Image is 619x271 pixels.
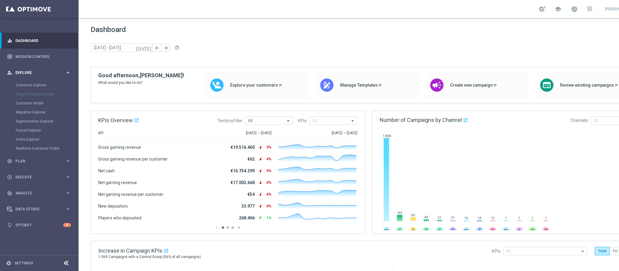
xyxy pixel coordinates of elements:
[65,158,71,164] i: keyboard_arrow_right
[15,71,65,75] span: Explore
[7,49,71,65] div: Mission Control
[65,174,71,180] i: keyboard_arrow_right
[7,54,71,59] button: Mission Control
[15,217,63,233] a: Optibot
[7,33,71,49] div: Dashboard
[16,108,78,117] div: Migration Explorer
[7,191,71,196] button: track_changes Analyze keyboard_arrow_right
[15,175,65,179] span: Execute
[16,119,63,124] a: Segmentation Explorer
[7,174,12,180] i: play_circle_outline
[7,223,71,228] button: lightbulb Optibot 8
[15,191,65,195] span: Analyze
[7,158,12,164] i: gps_fixed
[16,101,63,106] a: Customer Model
[15,49,71,65] a: Mission Control
[16,137,63,142] a: Visits Explorer
[16,126,78,135] div: Funnel Explorer
[63,223,71,227] div: 8
[16,117,78,126] div: Segmentation Explorer
[7,70,65,75] div: Explore
[6,260,11,266] i: settings
[16,135,78,144] div: Visits Explorer
[7,70,12,75] i: person_search
[7,217,71,233] div: Optibot
[7,190,12,196] i: track_changes
[7,175,71,180] button: play_circle_outline Execute keyboard_arrow_right
[7,190,65,196] div: Analyze
[65,190,71,196] i: keyboard_arrow_right
[65,70,71,75] i: keyboard_arrow_right
[16,110,63,115] a: Migration Explorer
[15,33,71,49] a: Dashboard
[15,207,65,211] span: Data Studio
[7,174,65,180] div: Execute
[7,70,71,75] button: person_search Explore keyboard_arrow_right
[7,206,65,212] div: Data Studio
[7,159,71,164] button: gps_fixed Plan keyboard_arrow_right
[7,207,71,212] button: Data Studio keyboard_arrow_right
[16,144,78,153] div: Realtime Customer Profile
[15,159,65,163] span: Plan
[15,261,33,265] a: Settings
[65,206,71,212] i: keyboard_arrow_right
[16,90,78,99] div: Target Group Discovery
[7,158,65,164] div: Plan
[7,222,12,228] i: lightbulb
[7,38,71,43] button: equalizer Dashboard
[16,99,78,108] div: Customer Model
[16,146,63,151] a: Realtime Customer Profile
[16,83,63,88] a: Customer Explorer
[7,38,12,43] i: equalizer
[16,128,63,133] a: Funnel Explorer
[555,6,561,12] span: school
[16,81,78,90] div: Customer Explorer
